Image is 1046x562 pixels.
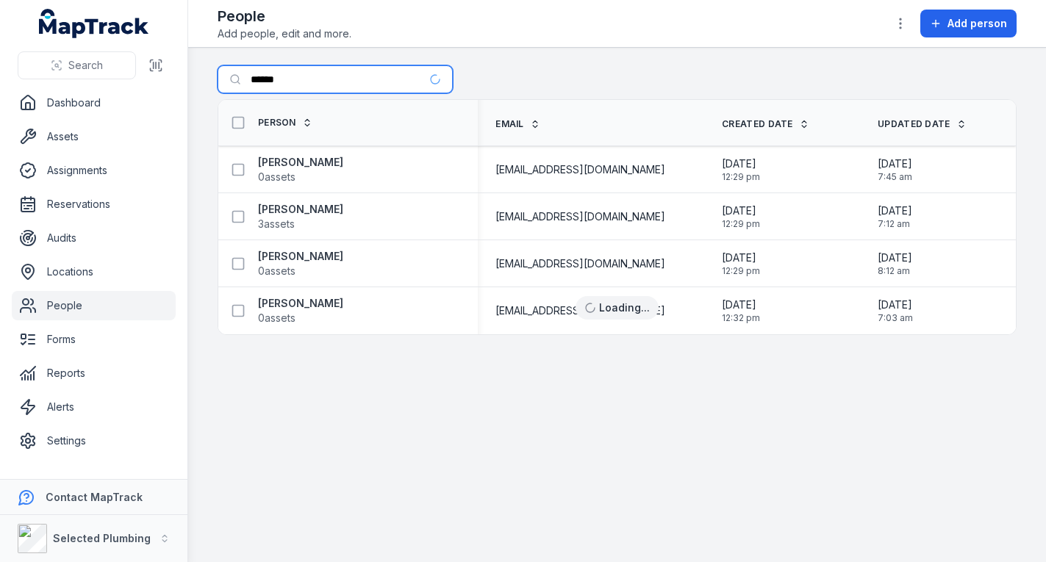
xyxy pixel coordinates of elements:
[218,26,351,41] span: Add people, edit and more.
[39,9,149,38] a: MapTrack
[722,171,760,183] span: 12:29 pm
[258,249,343,264] strong: [PERSON_NAME]
[12,426,176,455] a: Settings
[878,298,913,324] time: 8/1/2025, 7:03:17 AM
[258,264,295,278] span: 0 assets
[878,251,912,265] span: [DATE]
[878,156,912,183] time: 8/15/2025, 7:45:16 AM
[722,203,760,218] span: [DATE]
[258,155,343,170] strong: [PERSON_NAME]
[12,223,176,253] a: Audits
[218,6,351,26] h2: People
[12,122,176,151] a: Assets
[495,209,665,224] span: [EMAIL_ADDRESS][DOMAIN_NAME]
[12,291,176,320] a: People
[68,58,103,73] span: Search
[12,190,176,219] a: Reservations
[722,118,809,130] a: Created Date
[878,118,950,130] span: Updated Date
[258,170,295,184] span: 0 assets
[920,10,1017,37] button: Add person
[878,265,912,277] span: 8:12 am
[878,298,913,312] span: [DATE]
[722,156,760,171] span: [DATE]
[12,257,176,287] a: Locations
[258,249,343,278] a: [PERSON_NAME]0assets
[12,392,176,422] a: Alerts
[878,203,912,230] time: 8/15/2025, 7:12:01 AM
[722,298,760,324] time: 4/29/2025, 12:32:00 PM
[878,171,912,183] span: 7:45 am
[258,311,295,325] span: 0 assets
[12,156,176,185] a: Assignments
[258,202,343,231] a: [PERSON_NAME]3assets
[258,155,343,184] a: [PERSON_NAME]0assets
[722,298,760,312] span: [DATE]
[18,51,136,79] button: Search
[53,532,151,544] strong: Selected Plumbing
[12,88,176,118] a: Dashboard
[495,303,665,318] span: [EMAIL_ADDRESS][DOMAIN_NAME]
[878,118,967,130] a: Updated Date
[878,203,912,218] span: [DATE]
[258,202,343,217] strong: [PERSON_NAME]
[722,218,760,230] span: 12:29 pm
[495,162,665,177] span: [EMAIL_ADDRESS][DOMAIN_NAME]
[878,312,913,324] span: 7:03 am
[722,251,760,277] time: 1/14/2025, 12:29:42 PM
[878,251,912,277] time: 8/15/2025, 8:12:13 AM
[258,117,296,129] span: Person
[12,325,176,354] a: Forms
[722,312,760,324] span: 12:32 pm
[878,156,912,171] span: [DATE]
[258,296,343,311] strong: [PERSON_NAME]
[878,218,912,230] span: 7:12 am
[495,256,665,271] span: [EMAIL_ADDRESS][DOMAIN_NAME]
[495,118,524,130] span: Email
[258,296,343,325] a: [PERSON_NAME]0assets
[495,118,540,130] a: Email
[12,359,176,388] a: Reports
[722,118,793,130] span: Created Date
[46,491,143,503] strong: Contact MapTrack
[258,217,295,231] span: 3 assets
[258,117,312,129] a: Person
[722,251,760,265] span: [DATE]
[722,156,760,183] time: 1/14/2025, 12:29:42 PM
[722,265,760,277] span: 12:29 pm
[948,16,1007,31] span: Add person
[722,203,760,230] time: 1/14/2025, 12:29:42 PM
